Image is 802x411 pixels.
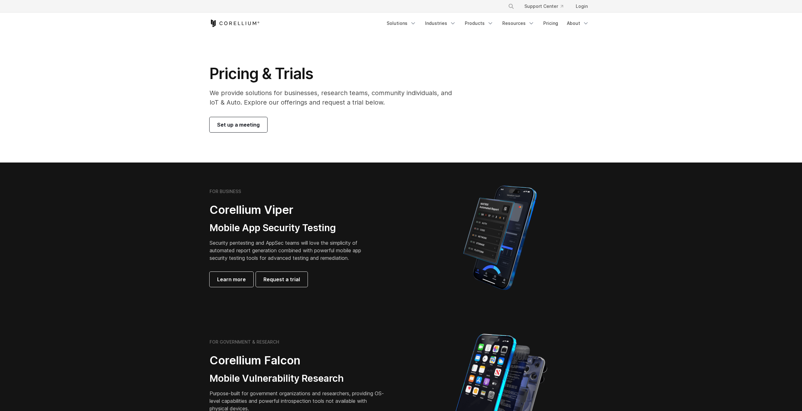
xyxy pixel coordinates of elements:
[421,18,460,29] a: Industries
[539,18,562,29] a: Pricing
[210,272,253,287] a: Learn more
[263,276,300,283] span: Request a trial
[210,20,260,27] a: Corellium Home
[210,64,461,83] h1: Pricing & Trials
[210,88,461,107] p: We provide solutions for businesses, research teams, community individuals, and IoT & Auto. Explo...
[217,121,260,128] span: Set up a meeting
[563,18,593,29] a: About
[210,239,371,262] p: Security pentesting and AppSec teams will love the simplicity of automated report generation comb...
[256,272,308,287] a: Request a trial
[453,183,547,293] img: Corellium MATRIX automated report on iPhone showing app vulnerability test results across securit...
[499,18,538,29] a: Resources
[519,1,568,12] a: Support Center
[461,18,497,29] a: Products
[217,276,246,283] span: Learn more
[210,189,241,194] h6: FOR BUSINESS
[505,1,517,12] button: Search
[383,18,593,29] div: Navigation Menu
[210,339,279,345] h6: FOR GOVERNMENT & RESEARCH
[383,18,420,29] a: Solutions
[571,1,593,12] a: Login
[500,1,593,12] div: Navigation Menu
[210,353,386,368] h2: Corellium Falcon
[210,222,371,234] h3: Mobile App Security Testing
[210,203,371,217] h2: Corellium Viper
[210,373,386,385] h3: Mobile Vulnerability Research
[210,117,267,132] a: Set up a meeting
